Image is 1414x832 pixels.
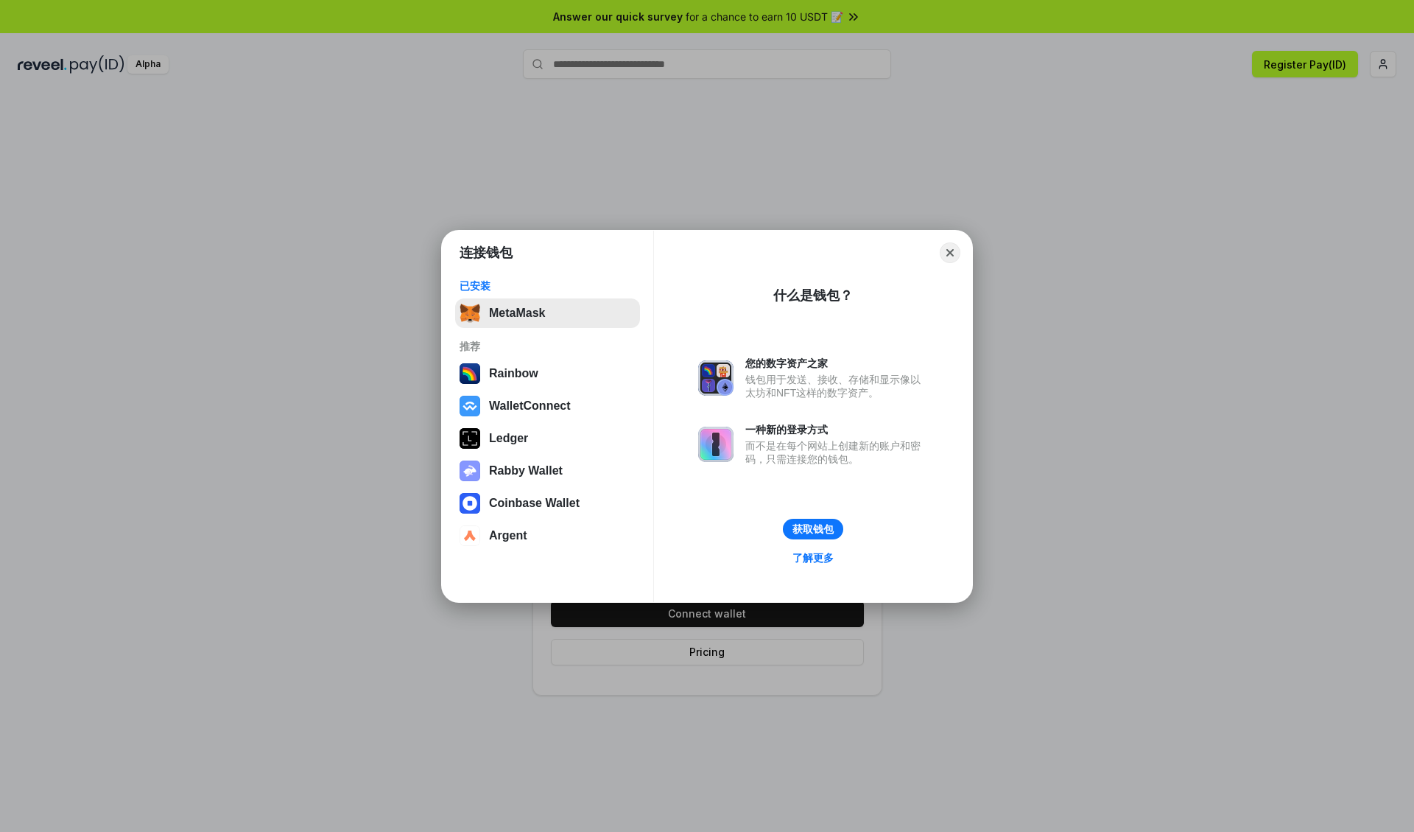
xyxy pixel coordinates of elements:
[455,359,640,388] button: Rainbow
[455,391,640,421] button: WalletConnect
[460,279,636,293] div: 已安装
[460,525,480,546] img: svg+xml,%3Csvg%20width%3D%2228%22%20height%3D%2228%22%20viewBox%3D%220%200%2028%2028%22%20fill%3D...
[489,399,571,413] div: WalletConnect
[792,522,834,536] div: 获取钱包
[455,456,640,486] button: Rabby Wallet
[455,424,640,453] button: Ledger
[460,363,480,384] img: svg+xml,%3Csvg%20width%3D%22120%22%20height%3D%22120%22%20viewBox%3D%220%200%20120%20120%22%20fil...
[460,493,480,514] img: svg+xml,%3Csvg%20width%3D%2228%22%20height%3D%2228%22%20viewBox%3D%220%200%2028%2028%22%20fill%3D...
[784,548,843,567] a: 了解更多
[489,307,545,320] div: MetaMask
[455,298,640,328] button: MetaMask
[460,244,513,262] h1: 连接钱包
[489,529,527,542] div: Argent
[460,428,480,449] img: svg+xml,%3Csvg%20xmlns%3D%22http%3A%2F%2Fwww.w3.org%2F2000%2Fsvg%22%20width%3D%2228%22%20height%3...
[698,360,734,396] img: svg+xml,%3Csvg%20xmlns%3D%22http%3A%2F%2Fwww.w3.org%2F2000%2Fsvg%22%20fill%3D%22none%22%20viewBox...
[783,519,843,539] button: 获取钱包
[489,497,580,510] div: Coinbase Wallet
[745,423,928,436] div: 一种新的登录方式
[489,464,563,478] div: Rabby Wallet
[455,489,640,518] button: Coinbase Wallet
[940,242,960,263] button: Close
[460,461,480,481] img: svg+xml,%3Csvg%20xmlns%3D%22http%3A%2F%2Fwww.w3.org%2F2000%2Fsvg%22%20fill%3D%22none%22%20viewBox...
[460,340,636,353] div: 推荐
[745,357,928,370] div: 您的数字资产之家
[460,303,480,324] img: svg+xml,%3Csvg%20fill%3D%22none%22%20height%3D%2233%22%20viewBox%3D%220%200%2035%2033%22%20width%...
[460,396,480,416] img: svg+xml,%3Csvg%20width%3D%2228%22%20height%3D%2228%22%20viewBox%3D%220%200%2028%2028%22%20fill%3D...
[792,551,834,564] div: 了解更多
[745,373,928,399] div: 钱包用于发送、接收、存储和显示像以太坊和NFT这样的数字资产。
[698,427,734,462] img: svg+xml,%3Csvg%20xmlns%3D%22http%3A%2F%2Fwww.w3.org%2F2000%2Fsvg%22%20fill%3D%22none%22%20viewBox...
[773,287,853,304] div: 什么是钱包？
[745,439,928,466] div: 而不是在每个网站上创建新的账户和密码，只需连接您的钱包。
[489,432,528,445] div: Ledger
[455,521,640,550] button: Argent
[489,367,538,380] div: Rainbow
